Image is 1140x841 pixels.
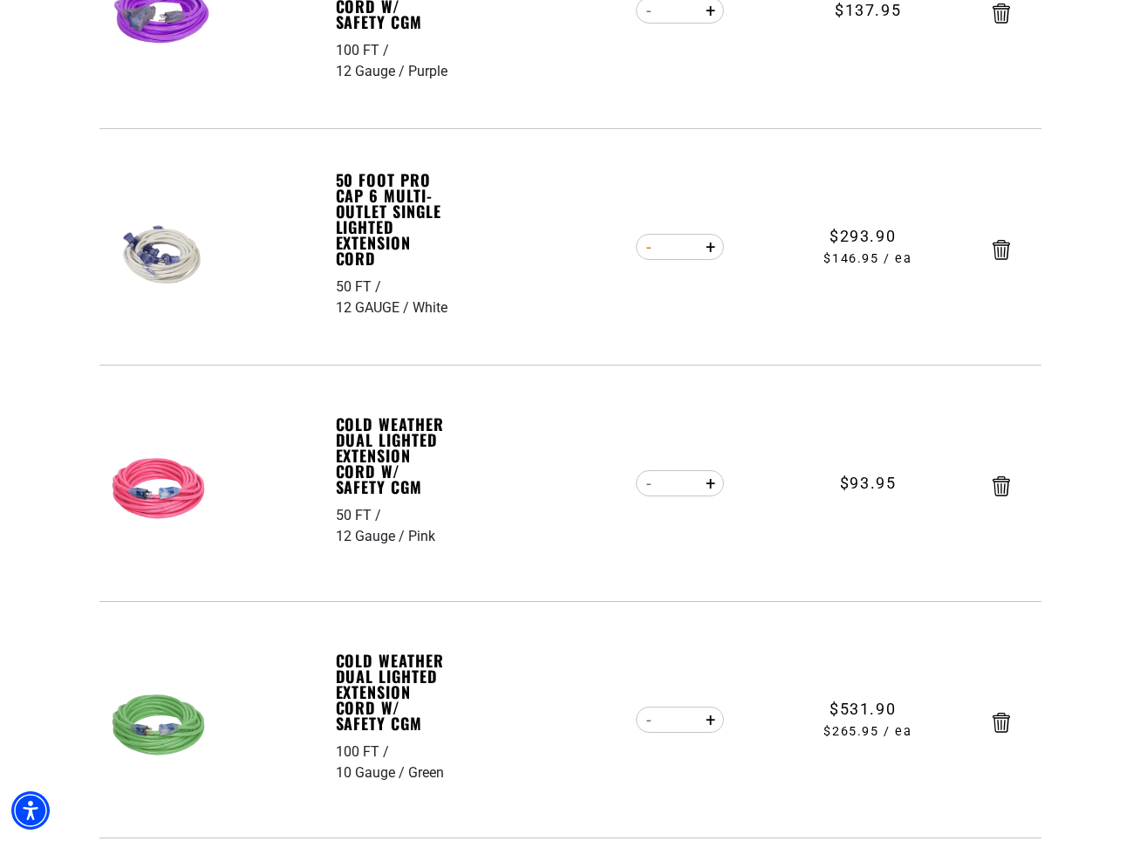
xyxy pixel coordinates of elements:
span: $293.90 [829,224,896,248]
div: Green [408,762,444,783]
div: 100 FT [336,742,393,762]
a: Cold Weather Dual Lighted Extension Cord w/ Safety CGM [336,653,456,731]
a: Remove Outdoor Dual Lighted 3-Outlet Extension Cord w/ Safety CGM - 100 FT / 12 Gauge / Purple [993,7,1010,19]
img: white [106,199,216,309]
img: Pink [106,435,216,545]
input: Quantity for 50 Foot Pro Cap 6 Multi-Outlet Single Lighted Extension Cord [663,232,697,262]
div: Accessibility Menu [11,791,50,830]
div: 50 FT [336,505,385,526]
img: Green [106,672,216,782]
div: 10 Gauge [336,762,408,783]
a: Remove Cold Weather Dual Lighted Extension Cord w/ Safety CGM - 100 FT / 10 Gauge / Green [993,716,1010,728]
div: 12 GAUGE [336,297,413,318]
div: 50 FT [336,277,385,297]
span: $265.95 / ea [775,722,961,742]
div: Purple [408,61,447,82]
div: White [413,297,447,318]
a: Cold Weather Dual Lighted Extension Cord w/ Safety CGM [336,416,456,495]
input: Quantity for Cold Weather Dual Lighted Extension Cord w/ Safety CGM [663,468,697,498]
div: 100 FT [336,40,393,61]
span: $531.90 [829,697,896,721]
a: Remove Cold Weather Dual Lighted Extension Cord w/ Safety CGM - 50 FT / 12 Gauge / Pink [993,480,1010,492]
div: 12 Gauge [336,526,408,547]
a: 50 Foot Pro Cap 6 Multi-Outlet Single Lighted Extension Cord [336,172,456,266]
div: 12 Gauge [336,61,408,82]
input: Quantity for Cold Weather Dual Lighted Extension Cord w/ Safety CGM [663,705,697,735]
a: Remove 50 Foot Pro Cap 6 Multi-Outlet Single Lighted Extension Cord - 50 FT / 12 GAUGE / White [993,243,1010,256]
span: $146.95 / ea [775,250,961,269]
span: $93.95 [840,471,897,495]
div: Pink [408,526,435,547]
